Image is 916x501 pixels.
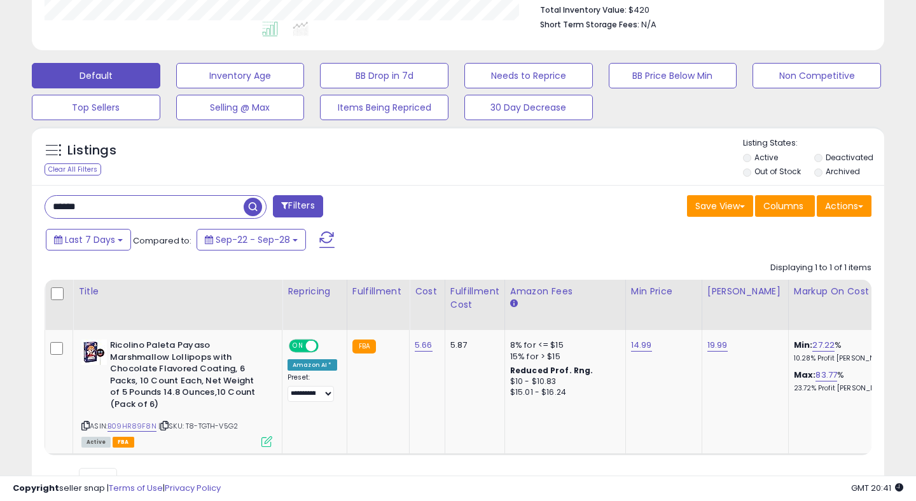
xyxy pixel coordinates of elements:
[794,384,899,393] p: 23.72% Profit [PERSON_NAME]
[755,195,815,217] button: Columns
[464,63,593,88] button: Needs to Reprice
[32,95,160,120] button: Top Sellers
[273,195,323,217] button: Filters
[540,4,627,15] b: Total Inventory Value:
[288,285,342,298] div: Repricing
[707,339,728,352] a: 19.99
[794,369,816,381] b: Max:
[510,340,616,351] div: 8% for <= $15
[415,285,440,298] div: Cost
[753,63,881,88] button: Non Competitive
[45,163,101,175] div: Clear All Filters
[826,166,860,177] label: Archived
[317,341,337,352] span: OFF
[216,233,290,246] span: Sep-22 - Sep-28
[110,340,265,413] b: Ricolino Paleta Payaso Marshmallow Lollipops with Chocolate Flavored Coating, 6 Packs, 10 Count E...
[81,340,272,446] div: ASIN:
[743,137,885,149] p: Listing States:
[176,95,305,120] button: Selling @ Max
[794,369,899,393] div: %
[794,339,813,351] b: Min:
[13,483,221,495] div: seller snap | |
[46,229,131,251] button: Last 7 Days
[687,195,753,217] button: Save View
[288,359,337,371] div: Amazon AI *
[290,341,306,352] span: ON
[641,18,656,31] span: N/A
[352,285,404,298] div: Fulfillment
[81,340,107,365] img: 51u2IUJnqJL._SL40_.jpg
[707,285,783,298] div: [PERSON_NAME]
[609,63,737,88] button: BB Price Below Min
[67,142,116,160] h5: Listings
[13,482,59,494] strong: Copyright
[770,262,871,274] div: Displaying 1 to 1 of 1 items
[754,166,801,177] label: Out of Stock
[176,63,305,88] button: Inventory Age
[32,63,160,88] button: Default
[540,1,862,17] li: $420
[450,340,495,351] div: 5.87
[794,354,899,363] p: 10.28% Profit [PERSON_NAME]
[320,63,448,88] button: BB Drop in 7d
[510,376,616,387] div: $10 - $10.83
[788,280,909,330] th: The percentage added to the cost of goods (COGS) that forms the calculator for Min & Max prices.
[510,298,518,310] small: Amazon Fees.
[763,200,803,212] span: Columns
[197,229,306,251] button: Sep-22 - Sep-28
[540,19,639,30] b: Short Term Storage Fees:
[510,285,620,298] div: Amazon Fees
[754,152,778,163] label: Active
[415,339,433,352] a: 5.66
[794,285,904,298] div: Markup on Cost
[108,421,156,432] a: B09HR89F8N
[352,340,376,353] small: FBA
[851,482,903,494] span: 2025-10-6 20:41 GMT
[817,195,871,217] button: Actions
[65,233,115,246] span: Last 7 Days
[158,421,238,431] span: | SKU: T8-TGTH-V5G2
[826,152,873,163] label: Deactivated
[464,95,593,120] button: 30 Day Decrease
[288,373,337,402] div: Preset:
[631,285,697,298] div: Min Price
[815,369,837,381] a: 83.77
[510,365,593,376] b: Reduced Prof. Rng.
[812,339,835,352] a: 27.22
[510,387,616,398] div: $15.01 - $16.24
[510,351,616,362] div: 15% for > $15
[113,437,134,448] span: FBA
[109,482,163,494] a: Terms of Use
[81,437,111,448] span: All listings currently available for purchase on Amazon
[78,285,277,298] div: Title
[54,472,146,484] span: Show: entries
[165,482,221,494] a: Privacy Policy
[133,235,191,247] span: Compared to:
[794,340,899,363] div: %
[450,285,499,312] div: Fulfillment Cost
[320,95,448,120] button: Items Being Repriced
[631,339,652,352] a: 14.99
